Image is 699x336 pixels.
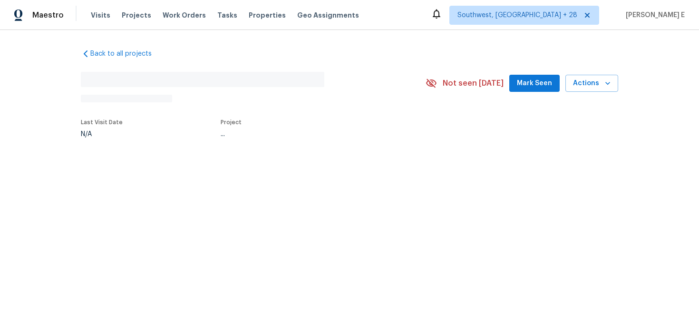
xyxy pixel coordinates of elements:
[163,10,206,20] span: Work Orders
[249,10,286,20] span: Properties
[457,10,577,20] span: Southwest, [GEOGRAPHIC_DATA] + 28
[221,119,242,125] span: Project
[81,49,172,59] a: Back to all projects
[217,12,237,19] span: Tasks
[221,131,403,138] div: ...
[91,10,110,20] span: Visits
[573,78,611,89] span: Actions
[297,10,359,20] span: Geo Assignments
[32,10,64,20] span: Maestro
[81,131,123,138] div: N/A
[122,10,151,20] span: Projects
[622,10,685,20] span: [PERSON_NAME] E
[517,78,552,89] span: Mark Seen
[565,75,618,92] button: Actions
[443,79,504,88] span: Not seen [DATE]
[81,119,123,125] span: Last Visit Date
[509,75,560,92] button: Mark Seen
